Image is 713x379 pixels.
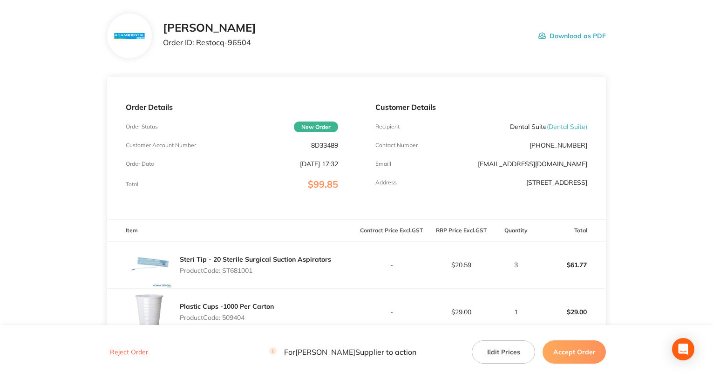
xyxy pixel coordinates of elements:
[478,160,587,168] a: [EMAIL_ADDRESS][DOMAIN_NAME]
[375,103,588,111] p: Customer Details
[107,348,151,357] button: Reject Order
[672,338,694,360] div: Open Intercom Messenger
[510,123,587,130] p: Dental Suite
[375,142,418,149] p: Contact Number
[180,267,331,274] p: Product Code: ST681001
[126,289,172,335] img: ZWI1Z3IxYg
[536,220,606,242] th: Total
[526,179,587,186] p: [STREET_ADDRESS]
[472,340,535,364] button: Edit Prices
[294,122,338,132] span: New Order
[107,220,357,242] th: Item
[300,160,338,168] p: [DATE] 17:32
[427,220,496,242] th: RRP Price Excl. GST
[311,142,338,149] p: 8D33489
[180,255,331,264] a: Steri Tip - 20 Sterile Surgical Suction Aspirators
[126,242,172,288] img: NHRmeGpiOA
[427,308,496,316] p: $29.00
[163,38,256,47] p: Order ID: Restocq- 96504
[180,314,274,321] p: Product Code: 509404
[375,123,400,130] p: Recipient
[357,261,426,269] p: -
[536,254,605,276] p: $61.77
[496,220,536,242] th: Quantity
[375,179,397,186] p: Address
[126,142,196,149] p: Customer Account Number
[126,181,138,188] p: Total
[180,302,274,311] a: Plastic Cups -1000 Per Carton
[375,161,391,167] p: Emaill
[114,33,144,39] img: N3hiYW42Mg
[126,123,158,130] p: Order Status
[163,21,256,34] h2: [PERSON_NAME]
[357,220,427,242] th: Contract Price Excl. GST
[308,178,338,190] span: $99.85
[497,308,536,316] p: 1
[126,103,338,111] p: Order Details
[357,308,426,316] p: -
[427,261,496,269] p: $20.59
[536,301,605,323] p: $29.00
[497,261,536,269] p: 3
[543,340,606,364] button: Accept Order
[269,348,416,357] p: For [PERSON_NAME] Supplier to action
[126,161,154,167] p: Order Date
[530,142,587,149] p: [PHONE_NUMBER]
[538,21,606,50] button: Download as PDF
[547,122,587,131] span: ( Dental Suite )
